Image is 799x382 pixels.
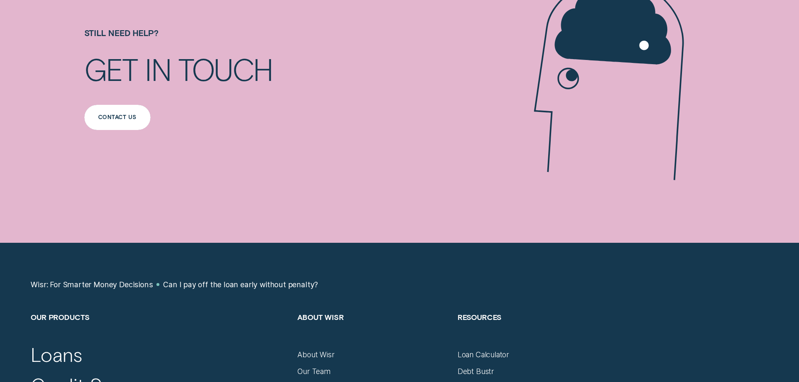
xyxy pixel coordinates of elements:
div: Contact us [98,115,136,120]
a: Loan Calculator [458,350,509,359]
a: Wisr: For Smarter Money Decisions [31,280,153,289]
a: Our Team [297,367,331,376]
h2: Our Products [31,312,288,350]
a: Debt Bustr [458,367,494,376]
button: Contact us [84,105,151,130]
h4: Still need help? [84,28,395,54]
h2: About Wisr [297,312,448,350]
h2: Resources [458,312,608,350]
a: Loans [31,343,82,367]
a: Can I pay off the loan early without penalty? [163,280,318,289]
h2: Get in touch [84,54,331,105]
a: About Wisr [297,350,334,359]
